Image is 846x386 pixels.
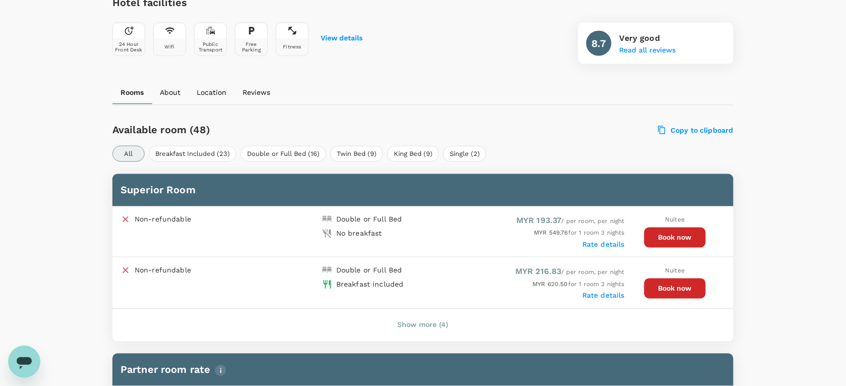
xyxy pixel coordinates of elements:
label: Rate details [582,292,625,300]
button: King Bed (9) [387,146,439,162]
div: Fitness [283,44,301,49]
span: MYR 216.83 [515,267,562,277]
div: Double or Full Bed [336,214,402,225]
button: Read all reviews [620,46,676,54]
span: Nuitee [666,216,685,224]
img: double-bed-icon [322,265,332,275]
h6: Superior Room [120,182,726,198]
button: Show more (4) [384,313,463,338]
div: 24 Hour Front Desk [115,41,143,52]
img: double-bed-icon [322,214,332,225]
span: MYR 193.37 [516,216,562,226]
p: Rooms [120,87,144,97]
h6: Partner room rate [120,362,726,378]
div: Breakfast included [336,280,404,290]
p: Non-refundable [135,265,191,275]
button: All [112,146,145,162]
span: for 1 room 3 nights [534,230,625,237]
button: View details [321,34,362,42]
span: MYR 620.50 [533,281,569,288]
div: Double or Full Bed [336,265,402,275]
span: for 1 room 3 nights [533,281,625,288]
p: Non-refundable [135,214,191,225]
h6: Available room (48) [112,122,473,138]
button: Book now [644,228,706,248]
span: MYR 549.76 [534,230,569,237]
button: Twin Bed (9) [330,146,383,162]
div: Free Parking [237,41,265,52]
iframe: Button to launch messaging window [8,346,40,378]
button: Book now [644,279,706,299]
span: / per room, per night [515,269,625,276]
button: Single (2) [443,146,487,162]
p: Reviews [243,87,270,97]
p: About [160,87,180,97]
p: Very good [620,32,676,44]
label: Rate details [582,241,625,249]
button: Double or Full Bed (16) [240,146,326,162]
button: Breakfast Included (23) [149,146,236,162]
img: info-tooltip-icon [215,365,226,376]
div: No breakfast [336,229,382,239]
span: / per room, per night [516,218,625,225]
div: Wifi [164,44,175,49]
div: Public Transport [197,41,224,52]
h6: 8.7 [592,35,606,51]
span: Nuitee [666,267,685,274]
p: Location [197,87,226,97]
label: Copy to clipboard [658,126,734,135]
